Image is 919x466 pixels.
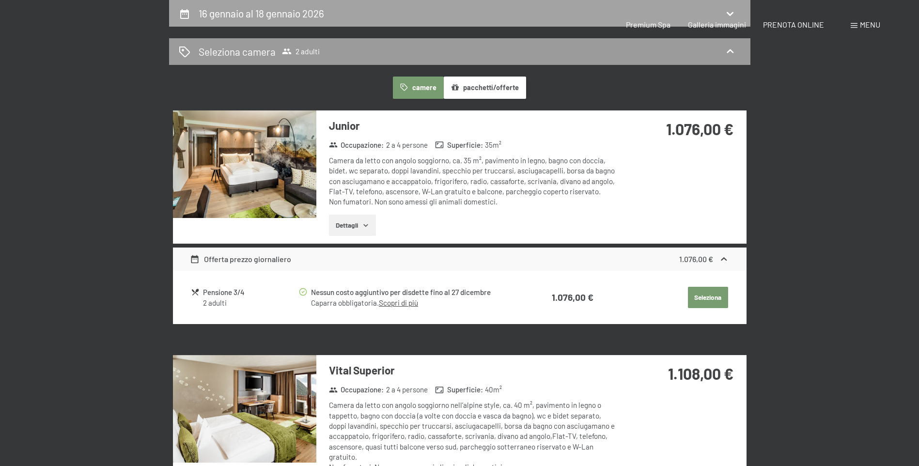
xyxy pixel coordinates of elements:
img: mss_renderimg.php [173,110,316,218]
strong: 1.108,00 € [668,364,733,383]
a: Scopri di più [379,298,418,307]
span: Menu [860,20,880,29]
h3: Junior [329,118,617,133]
span: 2 adulti [282,47,320,56]
div: 2 adulti [203,298,297,308]
span: 2 a 4 persone [386,385,428,395]
button: Seleziona [688,287,728,308]
strong: Occupazione : [329,385,384,395]
span: 2 a 4 persone [386,140,428,150]
a: PRENOTA ONLINE [763,20,824,29]
span: 40 m² [485,385,502,395]
strong: 1.076,00 € [552,292,593,303]
span: 35 m² [485,140,501,150]
div: Caparra obbligatoria. [311,298,513,308]
strong: 1.076,00 € [666,120,733,138]
h2: Seleziona camera [199,45,276,59]
button: Dettagli [329,215,376,236]
img: mss_renderimg.php [173,355,316,463]
div: Offerta prezzo giornaliero [190,253,291,265]
strong: Occupazione : [329,140,384,150]
button: pacchetti/offerte [444,77,526,99]
button: camere [393,77,443,99]
a: Galleria immagini [688,20,746,29]
a: Premium Spa [626,20,670,29]
div: Offerta prezzo giornaliero1.076,00 € [173,248,747,271]
strong: Superficie : [435,140,483,150]
div: Pensione 3/4 [203,287,297,298]
strong: 1.076,00 € [679,254,713,264]
h3: Vital Superior [329,363,617,378]
h2: 16 gennaio al 18 gennaio 2026 [199,7,324,19]
div: Camera da letto con angolo soggiorno, ca. 35 m², pavimento in legno, bagno con doccia, bidet, wc ... [329,155,617,207]
div: Nessun costo aggiuntivo per disdette fino al 27 dicembre [311,287,513,298]
strong: Superficie : [435,385,483,395]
